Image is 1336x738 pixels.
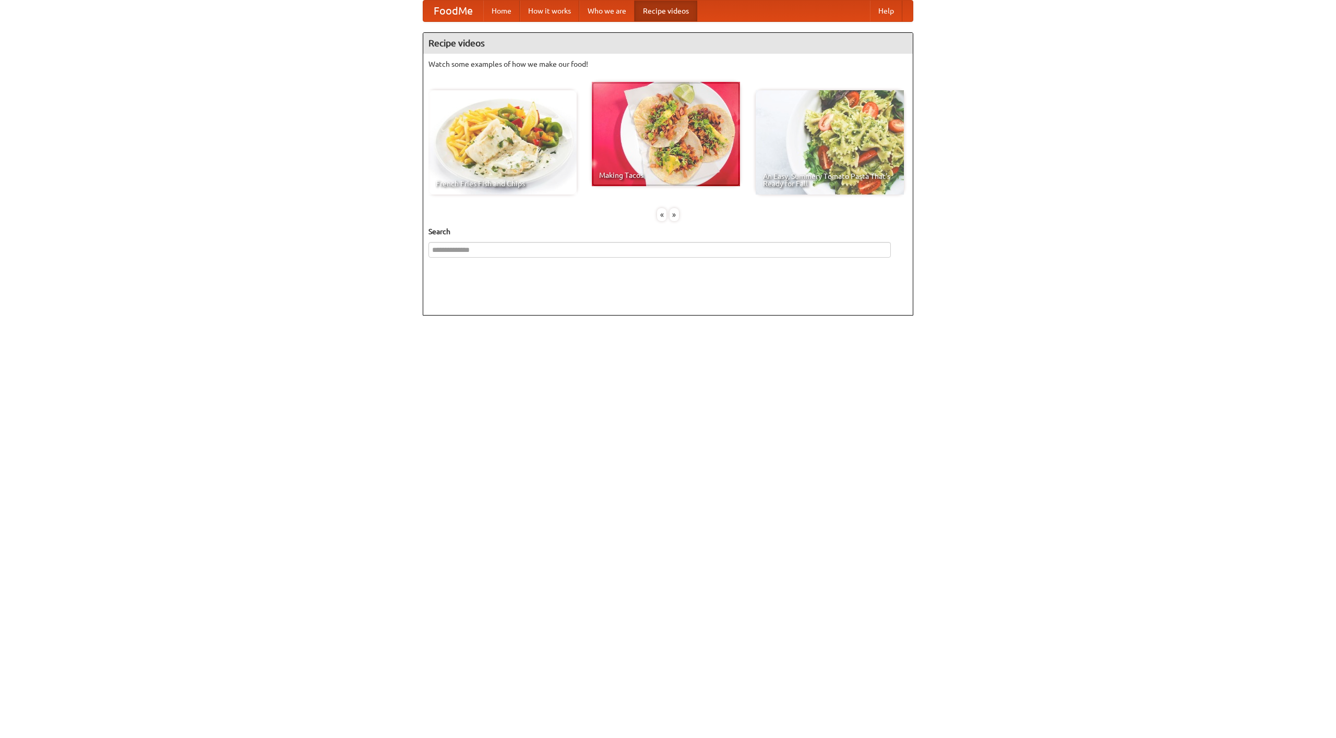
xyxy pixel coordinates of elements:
[635,1,697,21] a: Recipe videos
[428,226,908,237] h5: Search
[428,90,577,195] a: French Fries Fish and Chips
[423,1,483,21] a: FoodMe
[428,59,908,69] p: Watch some examples of how we make our food!
[670,208,679,221] div: »
[520,1,579,21] a: How it works
[423,33,913,54] h4: Recipe videos
[592,82,740,186] a: Making Tacos
[763,173,897,187] span: An Easy, Summery Tomato Pasta That's Ready for Fall
[870,1,902,21] a: Help
[599,172,733,179] span: Making Tacos
[436,180,569,187] span: French Fries Fish and Chips
[483,1,520,21] a: Home
[657,208,666,221] div: «
[579,1,635,21] a: Who we are
[756,90,904,195] a: An Easy, Summery Tomato Pasta That's Ready for Fall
